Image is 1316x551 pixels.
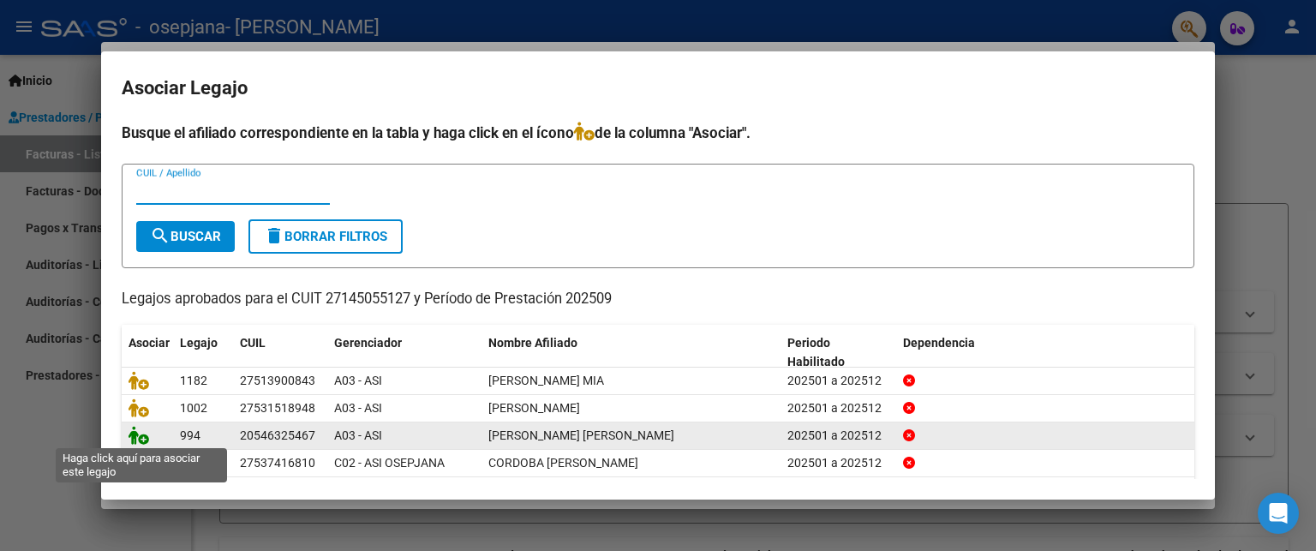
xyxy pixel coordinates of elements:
[122,325,173,381] datatable-header-cell: Asociar
[482,325,781,381] datatable-header-cell: Nombre Afiliado
[334,374,382,387] span: A03 - ASI
[327,325,482,381] datatable-header-cell: Gerenciador
[787,398,889,418] div: 202501 a 202512
[122,122,1194,144] h4: Busque el afiliado correspondiente en la tabla y haga click en el ícono de la columna "Asociar".
[180,456,200,470] span: 905
[787,336,845,369] span: Periodo Habilitado
[129,336,170,350] span: Asociar
[781,325,896,381] datatable-header-cell: Periodo Habilitado
[150,229,221,244] span: Buscar
[240,426,315,446] div: 20546325467
[233,325,327,381] datatable-header-cell: CUIL
[488,374,604,387] span: COLACILLI ARIADNA MIA
[240,398,315,418] div: 27531518948
[1258,493,1299,534] div: Open Intercom Messenger
[787,453,889,473] div: 202501 a 202512
[264,225,284,246] mat-icon: delete
[488,456,638,470] span: CORDOBA SOFIA BELEN
[488,336,577,350] span: Nombre Afiliado
[122,289,1194,310] p: Legajos aprobados para el CUIT 27145055127 y Período de Prestación 202509
[240,371,315,391] div: 27513900843
[334,428,382,442] span: A03 - ASI
[173,325,233,381] datatable-header-cell: Legajo
[136,221,235,252] button: Buscar
[180,336,218,350] span: Legajo
[248,219,403,254] button: Borrar Filtros
[488,428,674,442] span: GIMENEZ SANTACRUZ DANTE SEBASTIAN
[150,225,170,246] mat-icon: search
[896,325,1195,381] datatable-header-cell: Dependencia
[180,374,207,387] span: 1182
[180,401,207,415] span: 1002
[334,401,382,415] span: A03 - ASI
[122,72,1194,105] h2: Asociar Legajo
[787,371,889,391] div: 202501 a 202512
[903,336,975,350] span: Dependencia
[240,336,266,350] span: CUIL
[264,229,387,244] span: Borrar Filtros
[334,456,445,470] span: C02 - ASI OSEPJANA
[240,453,315,473] div: 27537416810
[787,426,889,446] div: 202501 a 202512
[180,428,200,442] span: 994
[488,401,580,415] span: FERNANDEZ BIANCA SOFIA
[334,336,402,350] span: Gerenciador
